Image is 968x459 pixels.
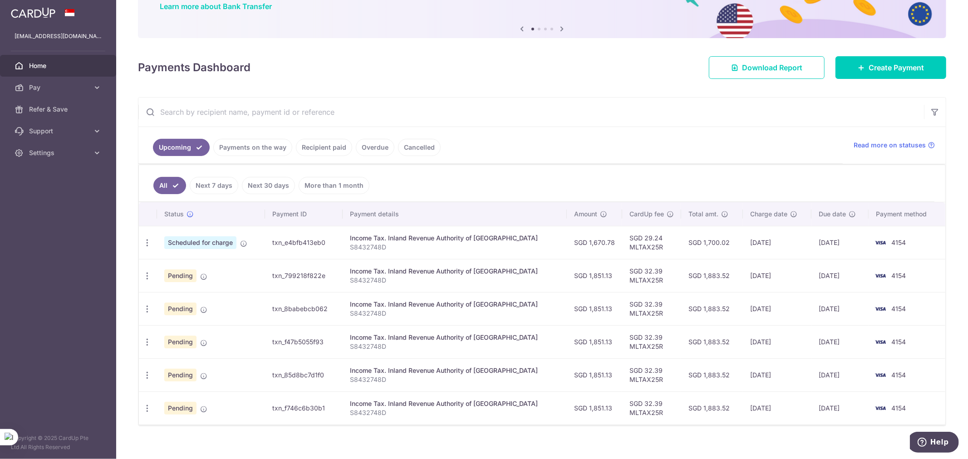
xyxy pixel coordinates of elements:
[138,59,251,76] h4: Payments Dashboard
[869,62,924,73] span: Create Payment
[681,292,743,325] td: SGD 1,883.52
[891,305,906,313] span: 4154
[681,391,743,425] td: SGD 1,883.52
[567,226,622,259] td: SGD 1,670.78
[265,226,343,259] td: txn_e4bfb413eb0
[350,342,560,351] p: S8432748D
[854,141,926,150] span: Read more on statuses
[681,226,743,259] td: SGD 1,700.02
[743,325,811,358] td: [DATE]
[350,333,560,342] div: Income Tax. Inland Revenue Authority of [GEOGRAPHIC_DATA]
[567,391,622,425] td: SGD 1,851.13
[164,336,197,348] span: Pending
[622,358,681,391] td: SGD 32.39 MLTAX25R
[29,61,89,70] span: Home
[811,391,869,425] td: [DATE]
[350,234,560,243] div: Income Tax. Inland Revenue Authority of [GEOGRAPHIC_DATA]
[688,210,718,219] span: Total amt.
[871,370,889,381] img: Bank Card
[164,402,197,415] span: Pending
[743,292,811,325] td: [DATE]
[871,403,889,414] img: Bank Card
[356,139,394,156] a: Overdue
[811,358,869,391] td: [DATE]
[622,325,681,358] td: SGD 32.39 MLTAX25R
[629,210,664,219] span: CardUp fee
[743,259,811,292] td: [DATE]
[350,375,560,384] p: S8432748D
[398,139,441,156] a: Cancelled
[622,292,681,325] td: SGD 32.39 MLTAX25R
[265,202,343,226] th: Payment ID
[164,369,197,381] span: Pending
[265,259,343,292] td: txn_799218f822e
[854,141,935,150] a: Read more on statuses
[164,236,236,249] span: Scheduled for charge
[835,56,946,79] a: Create Payment
[891,338,906,346] span: 4154
[811,292,869,325] td: [DATE]
[743,391,811,425] td: [DATE]
[567,358,622,391] td: SGD 1,851.13
[265,325,343,358] td: txn_f47b5055f93
[265,358,343,391] td: txn_85d8bc7d1f0
[622,259,681,292] td: SGD 32.39 MLTAX25R
[153,177,186,194] a: All
[891,371,906,379] span: 4154
[350,309,560,318] p: S8432748D
[164,303,197,315] span: Pending
[709,56,825,79] a: Download Report
[350,267,560,276] div: Income Tax. Inland Revenue Authority of [GEOGRAPHIC_DATA]
[29,105,89,114] span: Refer & Save
[265,391,343,425] td: txn_f746c6b30b1
[213,139,292,156] a: Payments on the way
[819,210,846,219] span: Due date
[681,358,743,391] td: SGD 1,883.52
[15,32,102,41] p: [EMAIL_ADDRESS][DOMAIN_NAME]
[153,139,210,156] a: Upcoming
[574,210,597,219] span: Amount
[891,272,906,279] span: 4154
[811,259,869,292] td: [DATE]
[350,408,560,417] p: S8432748D
[811,325,869,358] td: [DATE]
[265,292,343,325] td: txn_8babebcb062
[871,270,889,281] img: Bank Card
[350,276,560,285] p: S8432748D
[742,62,802,73] span: Download Report
[296,139,352,156] a: Recipient paid
[891,239,906,246] span: 4154
[743,358,811,391] td: [DATE]
[138,98,924,127] input: Search by recipient name, payment id or reference
[567,259,622,292] td: SGD 1,851.13
[910,432,959,454] iframe: Opens a widget where you can find more information
[622,391,681,425] td: SGD 32.39 MLTAX25R
[190,177,238,194] a: Next 7 days
[871,337,889,347] img: Bank Card
[350,366,560,375] div: Income Tax. Inland Revenue Authority of [GEOGRAPHIC_DATA]
[891,404,906,412] span: 4154
[811,226,869,259] td: [DATE]
[871,237,889,248] img: Bank Card
[681,325,743,358] td: SGD 1,883.52
[350,243,560,252] p: S8432748D
[343,202,567,226] th: Payment details
[164,269,197,282] span: Pending
[350,300,560,309] div: Income Tax. Inland Revenue Authority of [GEOGRAPHIC_DATA]
[242,177,295,194] a: Next 30 days
[29,127,89,136] span: Support
[743,226,811,259] td: [DATE]
[29,148,89,157] span: Settings
[871,303,889,314] img: Bank Card
[11,7,55,18] img: CardUp
[29,83,89,92] span: Pay
[869,202,945,226] th: Payment method
[567,325,622,358] td: SGD 1,851.13
[681,259,743,292] td: SGD 1,883.52
[350,399,560,408] div: Income Tax. Inland Revenue Authority of [GEOGRAPHIC_DATA]
[622,226,681,259] td: SGD 29.24 MLTAX25R
[160,2,272,11] a: Learn more about Bank Transfer
[567,292,622,325] td: SGD 1,851.13
[299,177,369,194] a: More than 1 month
